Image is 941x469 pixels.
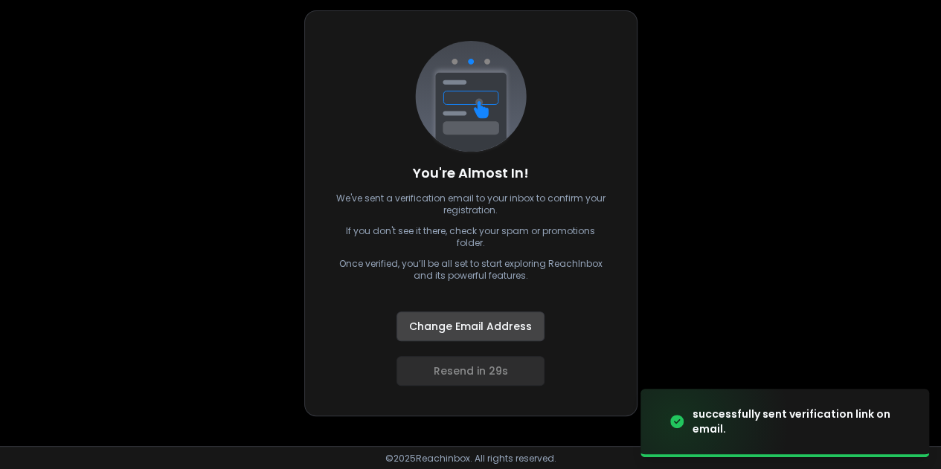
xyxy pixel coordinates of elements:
img: logo [415,41,527,154]
h1: You're Almost In! [413,163,529,184]
p: We've sent a verification email to your inbox to confirm your registration. [335,193,607,216]
button: Change Email Address [396,311,545,341]
p: © 2025 Reachinbox. All rights reserved. [385,453,556,465]
p: Once verified, you’ll be all set to start exploring ReachInbox and its powerful features. [335,258,607,282]
p: If you don't see it there, check your spam or promotions folder. [335,225,607,249]
img: image [640,378,789,466]
div: successfully sent verification link on email. [693,407,911,436]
